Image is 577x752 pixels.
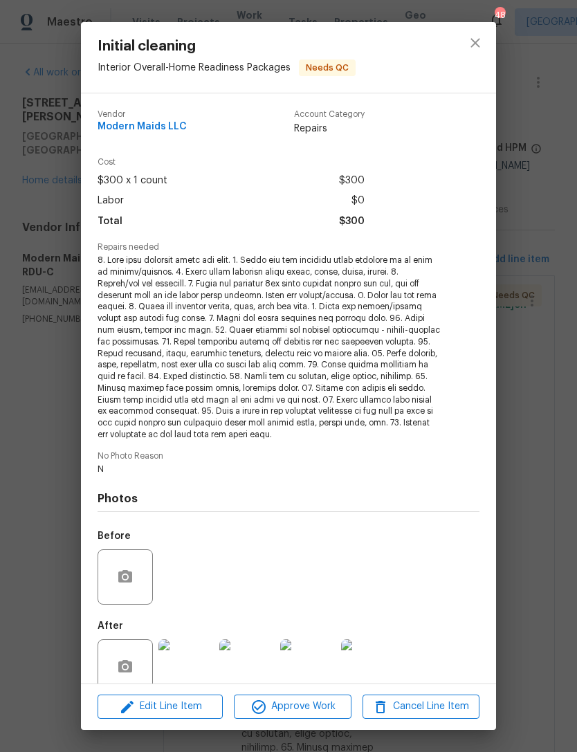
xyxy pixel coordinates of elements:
span: $300 [339,212,365,232]
button: Edit Line Item [98,695,223,719]
span: Edit Line Item [102,698,219,715]
h5: Before [98,531,131,541]
span: Repairs needed [98,243,479,252]
span: Modern Maids LLC [98,122,187,132]
span: Interior Overall - Home Readiness Packages [98,63,291,73]
button: Cancel Line Item [363,695,479,719]
div: 48 [495,8,504,22]
span: $0 [351,191,365,211]
span: Initial cleaning [98,39,356,54]
span: Cost [98,158,365,167]
span: No Photo Reason [98,452,479,461]
span: Total [98,212,122,232]
span: 8. Lore ipsu dolorsit ametc adi elit. 1. Seddo eiu tem incididu utlab etdolore ma al enim ad mini... [98,255,441,441]
span: $300 x 1 count [98,171,167,191]
span: N [98,464,441,475]
span: $300 [339,171,365,191]
span: Account Category [294,110,365,119]
span: Needs QC [300,61,354,75]
span: Vendor [98,110,187,119]
span: Approve Work [238,698,347,715]
button: Approve Work [234,695,351,719]
span: Labor [98,191,124,211]
h4: Photos [98,492,479,506]
button: close [459,26,492,59]
span: Repairs [294,122,365,136]
h5: After [98,621,123,631]
span: Cancel Line Item [367,698,475,715]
